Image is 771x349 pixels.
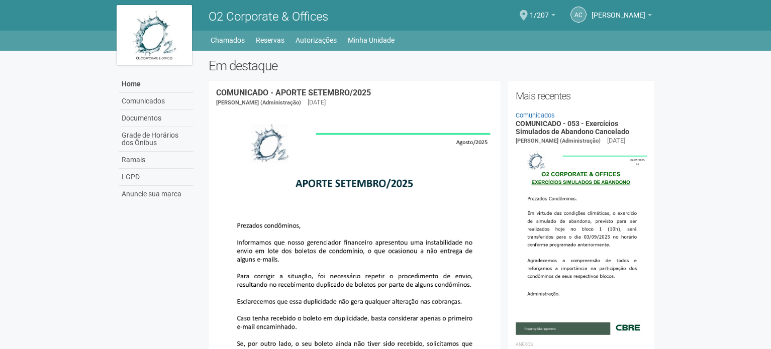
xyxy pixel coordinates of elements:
span: 1/207 [530,2,549,19]
a: Autorizações [296,33,337,47]
a: Reservas [256,33,284,47]
a: Grade de Horários dos Ônibus [119,127,194,152]
a: [PERSON_NAME] [592,13,652,21]
a: Anuncie sua marca [119,186,194,202]
div: [DATE] [607,136,625,145]
a: Ramais [119,152,194,169]
a: Documentos [119,110,194,127]
a: 1/207 [530,13,555,21]
h2: Em destaque [209,58,654,73]
span: [PERSON_NAME] (Administração) [216,99,301,106]
h2: Mais recentes [516,88,647,103]
a: AC [570,7,587,23]
span: [PERSON_NAME] (Administração) [516,138,601,144]
img: COMUNICADO%20-%20053%20-%20Exerc%C3%ADcios%20Simulados%20de%20Abandono%20Cancelado.jpg [516,146,647,334]
span: O2 Corporate & Offices [209,10,328,24]
a: COMUNICADO - APORTE SETEMBRO/2025 [216,88,371,97]
div: [DATE] [308,98,326,107]
a: Home [119,76,194,93]
a: Chamados [211,33,245,47]
a: Comunicados [516,111,555,119]
a: Comunicados [119,93,194,110]
img: logo.jpg [117,5,192,65]
li: Anexos [516,340,647,349]
a: Minha Unidade [348,33,395,47]
span: Andréa Cunha [592,2,645,19]
a: COMUNICADO - 053 - Exercícios Simulados de Abandono Cancelado [516,120,629,135]
a: LGPD [119,169,194,186]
